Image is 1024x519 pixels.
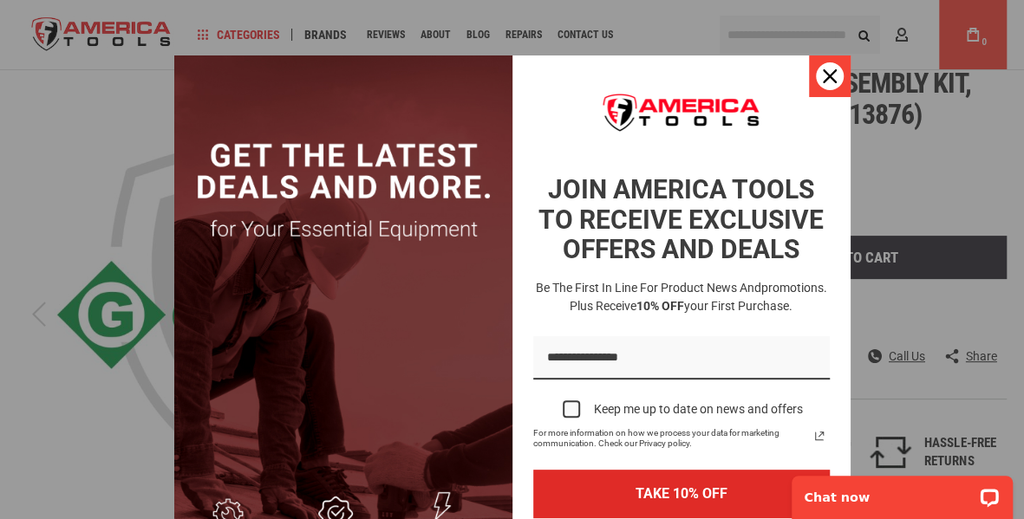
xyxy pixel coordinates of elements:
div: Keep me up to date on news and offers [594,402,803,417]
h3: Be the first in line for product news and [530,279,833,315]
a: Read our Privacy Policy [809,425,830,446]
button: TAKE 10% OFF [533,470,830,517]
svg: link icon [809,425,830,446]
iframe: LiveChat chat widget [780,464,1024,519]
strong: 10% OFF [636,299,684,313]
span: promotions. Plus receive your first purchase. [570,281,827,313]
button: Close [809,55,851,97]
input: Email field [533,336,830,380]
span: For more information on how we process your data for marketing communication. Check our Privacy p... [533,428,809,449]
strong: JOIN AMERICA TOOLS TO RECEIVE EXCLUSIVE OFFERS AND DEALS [538,174,824,264]
svg: close icon [823,69,837,83]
